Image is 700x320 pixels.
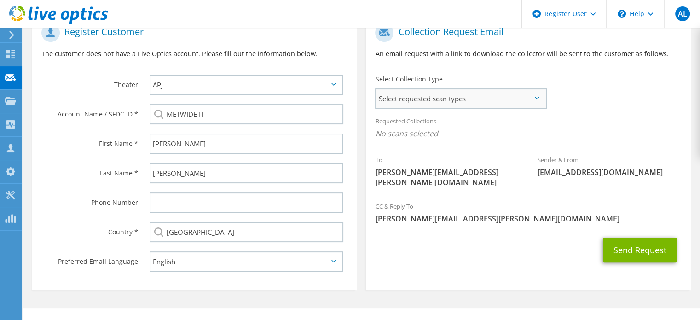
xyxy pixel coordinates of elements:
[376,89,545,108] span: Select requested scan types
[41,104,138,119] label: Account Name / SFDC ID *
[528,150,691,182] div: Sender & From
[41,163,138,178] label: Last Name *
[41,49,347,59] p: The customer does not have a Live Optics account. Please fill out the information below.
[366,111,690,145] div: Requested Collections
[41,192,138,207] label: Phone Number
[366,150,528,192] div: To
[41,251,138,266] label: Preferred Email Language
[375,49,681,59] p: An email request with a link to download the collector will be sent to the customer as follows.
[375,214,681,224] span: [PERSON_NAME][EMAIL_ADDRESS][PERSON_NAME][DOMAIN_NAME]
[375,167,519,187] span: [PERSON_NAME][EMAIL_ADDRESS][PERSON_NAME][DOMAIN_NAME]
[375,23,677,42] h1: Collection Request Email
[603,238,677,262] button: Send Request
[375,128,681,139] span: No scans selected
[538,167,682,177] span: [EMAIL_ADDRESS][DOMAIN_NAME]
[41,222,138,237] label: Country *
[41,23,343,42] h1: Register Customer
[41,75,138,89] label: Theater
[675,6,690,21] span: AL
[618,10,626,18] svg: \n
[375,75,442,84] label: Select Collection Type
[366,197,690,228] div: CC & Reply To
[41,134,138,148] label: First Name *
